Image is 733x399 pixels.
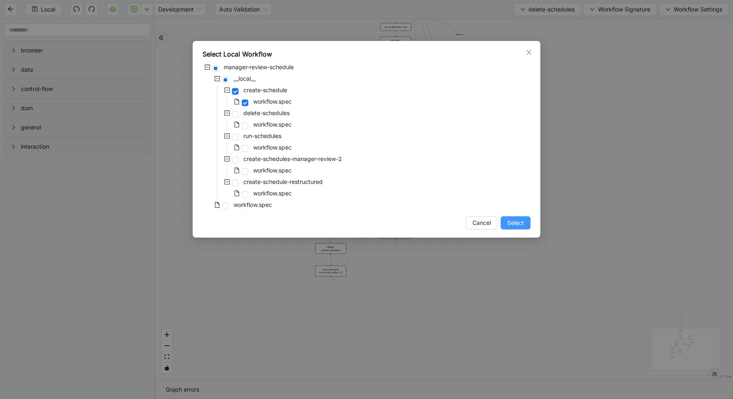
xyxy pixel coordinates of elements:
[253,167,292,174] span: workflow.spec
[205,64,210,70] span: minus-square
[243,178,323,185] span: create-schedule-restructured
[234,168,240,173] span: file
[253,144,292,151] span: workflow.spec
[234,99,240,104] span: file
[507,218,524,227] span: Select
[526,49,532,56] span: close
[214,202,220,208] span: file
[252,143,293,152] span: workflow.spec
[234,145,240,150] span: file
[224,87,230,93] span: minus-square
[242,177,324,187] span: create-schedule-restructured
[243,132,281,139] span: run-schedules
[243,155,342,162] span: create-schedules-manager-review-2
[202,49,531,59] div: Select Local Workflow
[252,188,293,198] span: workflow.spec
[253,190,292,197] span: workflow.spec
[224,63,294,70] span: manager-review-schedule
[253,121,292,128] span: workflow.spec
[224,133,230,139] span: minus-square
[466,216,497,229] button: Cancel
[222,62,295,72] span: manager-review-schedule
[243,86,287,93] span: create-schedule
[214,76,220,82] span: minus-square
[224,156,230,162] span: minus-square
[252,165,293,175] span: workflow.spec
[243,109,290,116] span: delete-schedules
[242,108,291,118] span: delete-schedules
[242,85,289,95] span: create-schedule
[232,74,257,84] span: __local__
[253,98,292,105] span: workflow.spec
[224,110,230,116] span: minus-square
[252,97,293,107] span: workflow.spec
[472,218,491,227] span: Cancel
[252,120,293,129] span: workflow.spec
[232,200,274,210] span: workflow.spec
[242,154,344,164] span: create-schedules-manager-review-2
[224,179,230,185] span: minus-square
[234,190,240,196] span: file
[234,201,272,208] span: workflow.spec
[234,122,240,127] span: file
[524,48,533,57] button: Close
[501,216,531,229] button: Select
[242,131,283,141] span: run-schedules
[234,75,256,82] span: __local__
